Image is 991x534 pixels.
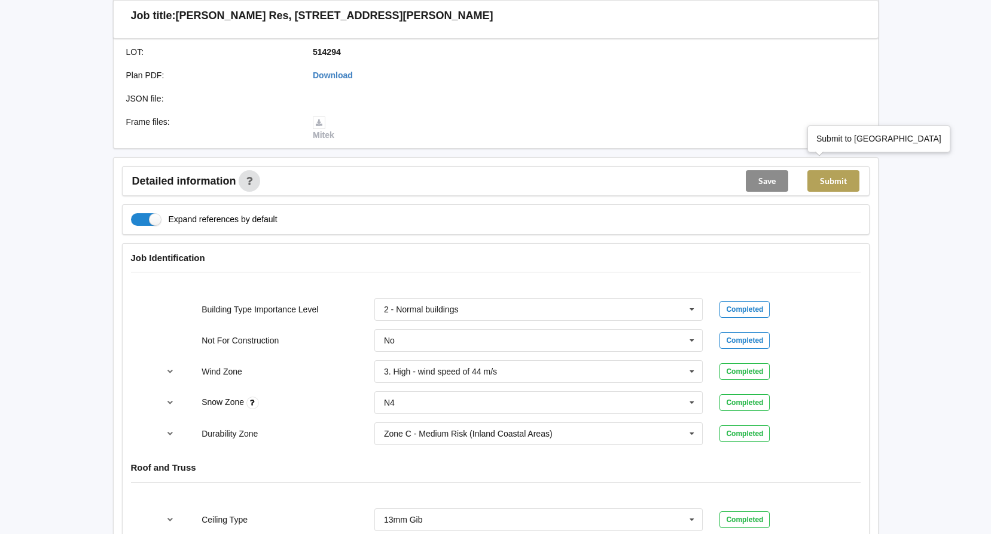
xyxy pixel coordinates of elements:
[384,305,459,314] div: 2 - Normal buildings
[176,9,493,23] h3: [PERSON_NAME] Res, [STREET_ADDRESS][PERSON_NAME]
[158,361,182,382] button: reference-toggle
[118,46,305,58] div: LOT :
[384,367,497,376] div: 3. High - wind speed of 44 m/s
[202,515,248,524] label: Ceiling Type
[719,394,770,411] div: Completed
[158,423,182,444] button: reference-toggle
[202,367,242,376] label: Wind Zone
[719,301,770,318] div: Completed
[719,511,770,528] div: Completed
[118,69,305,81] div: Plan PDF :
[807,170,859,192] button: Submit
[384,515,423,524] div: 13mm Gib
[158,509,182,530] button: reference-toggle
[118,93,305,105] div: JSON file :
[384,398,395,407] div: N4
[202,429,258,438] label: Durability Zone
[158,392,182,413] button: reference-toggle
[313,70,353,80] a: Download
[132,176,236,186] span: Detailed information
[313,117,334,140] a: Mitek
[384,336,395,345] div: No
[719,332,770,349] div: Completed
[202,397,246,407] label: Snow Zone
[719,363,770,380] div: Completed
[131,213,278,226] label: Expand references by default
[131,252,861,263] h4: Job Identification
[384,429,553,438] div: Zone C - Medium Risk (Inland Coastal Areas)
[719,425,770,442] div: Completed
[131,9,176,23] h3: Job title:
[131,462,861,473] h4: Roof and Truss
[816,133,941,145] div: Submit to [GEOGRAPHIC_DATA]
[202,336,279,345] label: Not For Construction
[118,116,305,141] div: Frame files :
[202,305,318,314] label: Building Type Importance Level
[313,47,341,57] b: 514294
